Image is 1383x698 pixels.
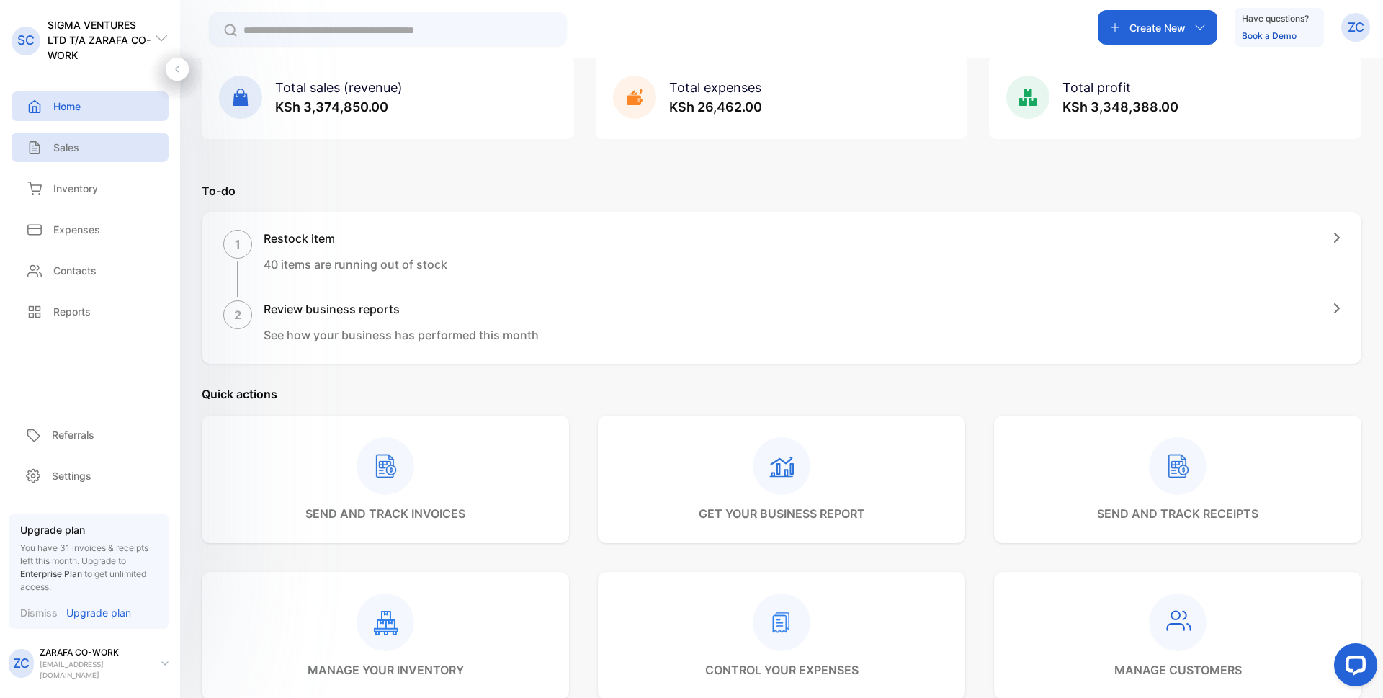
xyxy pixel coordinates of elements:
p: SC [17,31,35,50]
p: Upgrade plan [66,605,131,620]
iframe: LiveChat chat widget [1322,637,1383,698]
span: Total profit [1062,80,1131,95]
p: See how your business has performed this month [264,326,539,344]
h1: Restock item [264,230,447,247]
p: Have questions? [1242,12,1309,26]
p: ZC [13,654,30,673]
p: Home [53,99,81,114]
a: Book a Demo [1242,30,1297,41]
span: KSh 3,348,388.00 [1062,99,1178,115]
span: Upgrade to to get unlimited access. [20,555,146,592]
p: Inventory [53,181,98,196]
button: ZC [1341,10,1370,45]
p: send and track invoices [305,505,465,522]
p: Create New [1129,20,1186,35]
span: Total expenses [669,80,761,95]
p: You have 31 invoices & receipts left this month. [20,542,157,594]
p: manage your inventory [308,661,464,679]
p: control your expenses [705,661,859,679]
p: 40 items are running out of stock [264,256,447,273]
p: manage customers [1114,661,1242,679]
p: ZARAFA CO-WORK [40,646,150,659]
span: KSh 3,374,850.00 [275,99,388,115]
span: Total sales (revenue) [275,80,403,95]
p: Dismiss [20,605,58,620]
button: Create New [1098,10,1217,45]
p: ZC [1348,18,1364,37]
p: Expenses [53,222,100,237]
p: Reports [53,304,91,319]
p: Upgrade plan [20,522,157,537]
p: get your business report [699,505,865,522]
p: 2 [234,306,241,323]
p: Sales [53,140,79,155]
h1: Review business reports [264,300,539,318]
p: SIGMA VENTURES LTD T/A ZARAFA CO-WORK [48,17,154,63]
p: Settings [52,468,91,483]
p: 1 [235,236,241,253]
span: Enterprise Plan [20,568,82,579]
p: [EMAIL_ADDRESS][DOMAIN_NAME] [40,659,150,681]
span: KSh 26,462.00 [669,99,762,115]
p: To-do [202,182,1361,200]
p: Referrals [52,427,94,442]
p: Contacts [53,263,97,278]
p: Quick actions [202,385,1361,403]
p: send and track receipts [1097,505,1258,522]
a: Upgrade plan [58,605,131,620]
